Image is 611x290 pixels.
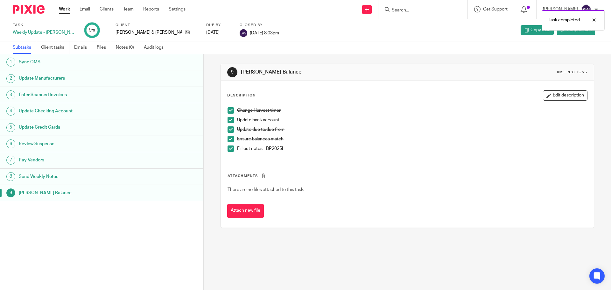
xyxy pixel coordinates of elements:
[19,172,138,181] h1: Send Weekly Notes
[237,107,587,114] p: Change Harvest timer
[116,41,139,54] a: Notes (0)
[19,123,138,132] h1: Update Credit Cards
[19,90,138,100] h1: Enter Scanned Invoices
[13,41,36,54] a: Subtasks
[227,204,264,218] button: Attach new file
[240,23,279,28] label: Closed by
[241,69,421,75] h1: [PERSON_NAME] Balance
[557,70,587,75] div: Instructions
[144,41,168,54] a: Audit logs
[19,106,138,116] h1: Update Checking Account
[100,6,114,12] a: Clients
[92,29,95,32] small: /9
[13,5,45,14] img: Pixie
[6,156,15,165] div: 7
[13,29,76,36] div: Weekly Update - [PERSON_NAME]
[89,26,95,34] div: 9
[237,117,587,123] p: Update bank account
[19,139,138,149] h1: Review Suspense
[237,126,587,133] p: Update due to/due from
[549,17,581,23] p: Task completed.
[13,23,76,28] label: Task
[6,139,15,148] div: 6
[123,6,134,12] a: Team
[19,188,138,198] h1: [PERSON_NAME] Balance
[6,90,15,99] div: 3
[250,31,279,35] span: [DATE] 8:03pm
[581,4,591,15] img: svg%3E
[237,136,587,142] p: Ensure balances match
[6,188,15,197] div: 9
[228,187,304,192] span: There are no files attached to this task.
[41,41,69,54] a: Client tasks
[227,93,256,98] p: Description
[143,6,159,12] a: Reports
[6,123,15,132] div: 5
[227,67,237,77] div: 9
[19,74,138,83] h1: Update Manufacturers
[6,172,15,181] div: 8
[206,29,232,36] div: [DATE]
[237,145,587,152] p: Fill out notes - BP2025!
[116,23,198,28] label: Client
[228,174,258,178] span: Attachments
[80,6,90,12] a: Email
[19,155,138,165] h1: Pay Vendors
[6,74,15,83] div: 2
[74,41,92,54] a: Emails
[19,57,138,67] h1: Sync OMS
[240,29,247,37] img: svg%3E
[169,6,186,12] a: Settings
[59,6,70,12] a: Work
[97,41,111,54] a: Files
[6,58,15,67] div: 1
[206,23,232,28] label: Due by
[6,107,15,116] div: 4
[116,29,182,36] p: [PERSON_NAME] & [PERSON_NAME]
[543,90,587,101] button: Edit description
